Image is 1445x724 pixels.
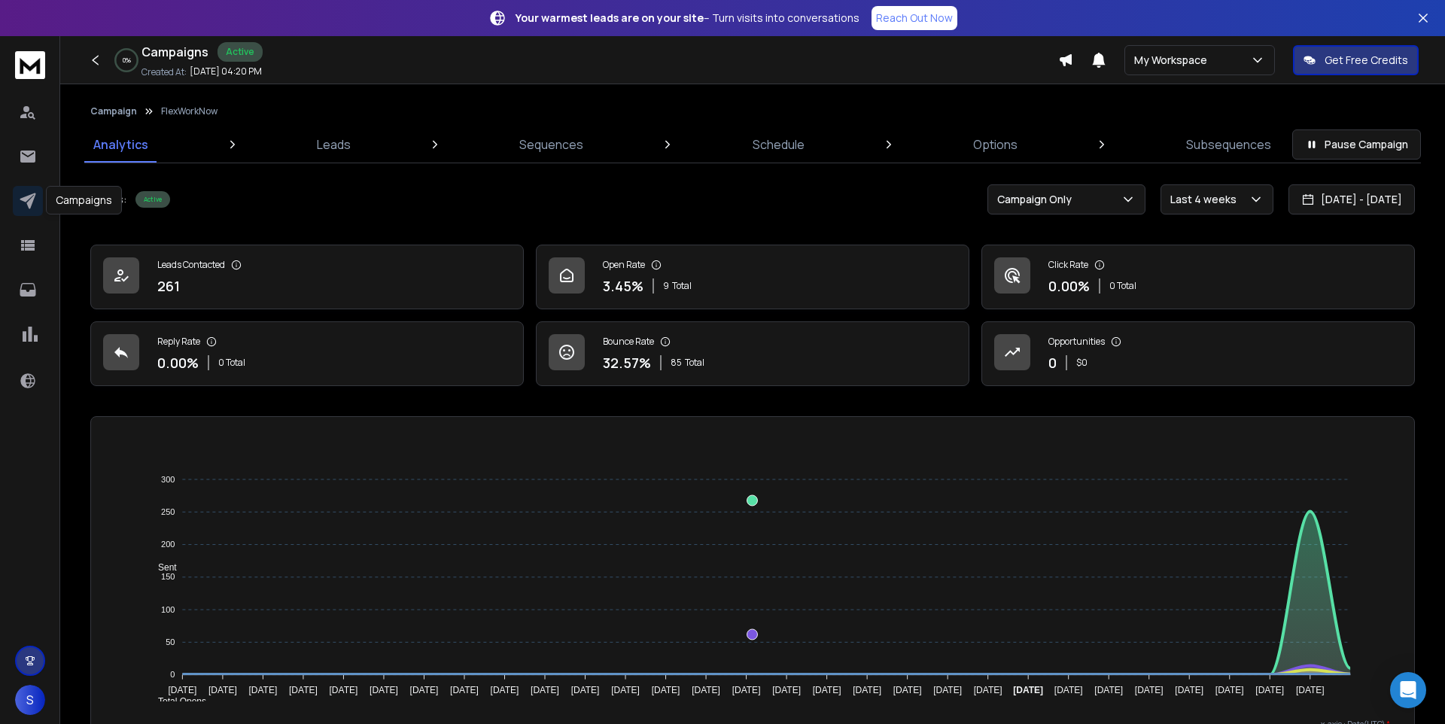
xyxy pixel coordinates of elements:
[1176,685,1204,695] tspan: [DATE]
[141,66,187,78] p: Created At:
[1186,135,1271,154] p: Subsequences
[1292,129,1421,160] button: Pause Campaign
[218,357,245,369] p: 0 Total
[147,562,177,573] span: Sent
[1177,126,1280,163] a: Subsequences
[330,685,358,695] tspan: [DATE]
[510,126,592,163] a: Sequences
[46,186,122,214] div: Campaigns
[1048,259,1088,271] p: Click Rate
[147,696,206,707] span: Total Opens
[157,336,200,348] p: Reply Rate
[1076,357,1088,369] p: $ 0
[161,507,175,516] tspan: 250
[93,135,148,154] p: Analytics
[410,685,439,695] tspan: [DATE]
[893,685,922,695] tspan: [DATE]
[161,105,218,117] p: FlexWorkNow
[1288,184,1415,214] button: [DATE] - [DATE]
[15,685,45,715] button: S
[663,280,669,292] span: 9
[317,135,351,154] p: Leads
[1134,53,1213,68] p: My Workspace
[853,685,882,695] tspan: [DATE]
[981,245,1415,309] a: Click Rate0.00%0 Total
[161,475,175,484] tspan: 300
[876,11,953,26] p: Reach Out Now
[1054,685,1083,695] tspan: [DATE]
[516,11,859,26] p: – Turn visits into conversations
[603,275,643,297] p: 3.45 %
[1048,352,1057,373] p: 0
[692,685,721,695] tspan: [DATE]
[603,259,645,271] p: Open Rate
[603,336,654,348] p: Bounce Rate
[1325,53,1408,68] p: Get Free Credits
[1390,672,1426,708] div: Open Intercom Messenger
[973,135,1018,154] p: Options
[208,685,237,695] tspan: [DATE]
[161,572,175,581] tspan: 150
[1293,45,1419,75] button: Get Free Credits
[157,352,199,373] p: 0.00 %
[813,685,841,695] tspan: [DATE]
[536,245,969,309] a: Open Rate3.45%9Total
[1109,280,1136,292] p: 0 Total
[981,321,1415,386] a: Opportunities0$0
[84,126,157,163] a: Analytics
[652,685,680,695] tspan: [DATE]
[1170,192,1243,207] p: Last 4 weeks
[974,685,1002,695] tspan: [DATE]
[964,126,1027,163] a: Options
[1048,336,1105,348] p: Opportunities
[171,670,175,679] tspan: 0
[732,685,761,695] tspan: [DATE]
[571,685,600,695] tspan: [DATE]
[157,259,225,271] p: Leads Contacted
[141,43,208,61] h1: Campaigns
[744,126,814,163] a: Schedule
[123,56,131,65] p: 0 %
[611,685,640,695] tspan: [DATE]
[1296,685,1325,695] tspan: [DATE]
[289,685,318,695] tspan: [DATE]
[1014,685,1044,695] tspan: [DATE]
[161,540,175,549] tspan: 200
[773,685,802,695] tspan: [DATE]
[603,352,651,373] p: 32.57 %
[90,321,524,386] a: Reply Rate0.00%0 Total
[997,192,1078,207] p: Campaign Only
[166,637,175,646] tspan: 50
[169,685,197,695] tspan: [DATE]
[1135,685,1164,695] tspan: [DATE]
[157,275,180,297] p: 261
[90,105,137,117] button: Campaign
[249,685,278,695] tspan: [DATE]
[685,357,704,369] span: Total
[1095,685,1124,695] tspan: [DATE]
[161,605,175,614] tspan: 100
[753,135,805,154] p: Schedule
[450,685,479,695] tspan: [DATE]
[531,685,559,695] tspan: [DATE]
[491,685,519,695] tspan: [DATE]
[1215,685,1244,695] tspan: [DATE]
[519,135,583,154] p: Sequences
[671,357,682,369] span: 85
[90,245,524,309] a: Leads Contacted261
[516,11,704,25] strong: Your warmest leads are on your site
[934,685,963,695] tspan: [DATE]
[218,42,263,62] div: Active
[370,685,398,695] tspan: [DATE]
[190,65,262,78] p: [DATE] 04:20 PM
[135,191,170,208] div: Active
[872,6,957,30] a: Reach Out Now
[1048,275,1090,297] p: 0.00 %
[308,126,360,163] a: Leads
[15,51,45,79] img: logo
[672,280,692,292] span: Total
[1256,685,1285,695] tspan: [DATE]
[536,321,969,386] a: Bounce Rate32.57%85Total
